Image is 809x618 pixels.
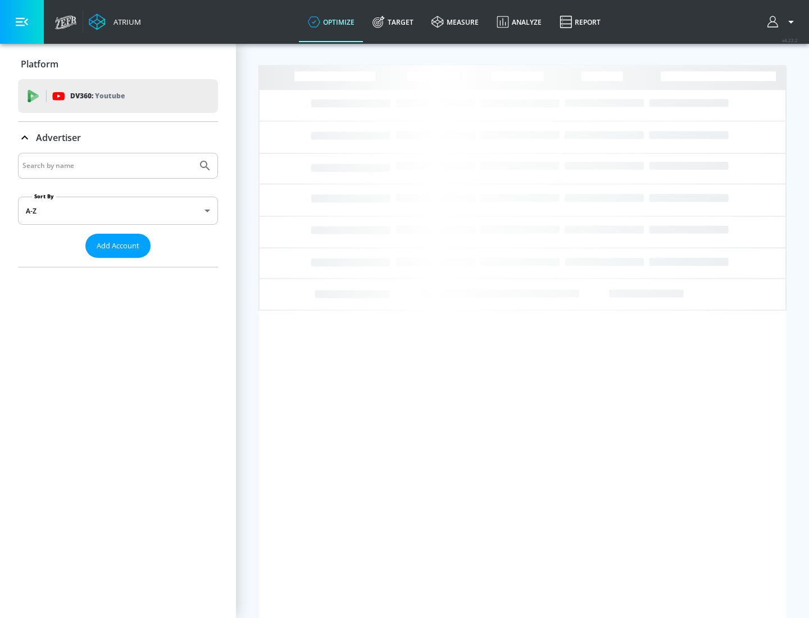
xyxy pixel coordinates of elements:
[85,234,151,258] button: Add Account
[363,2,422,42] a: Target
[22,158,193,173] input: Search by name
[32,193,56,200] label: Sort By
[95,90,125,102] p: Youtube
[18,153,218,267] div: Advertiser
[18,79,218,113] div: DV360: Youtube
[36,131,81,144] p: Advertiser
[18,48,218,80] div: Platform
[18,122,218,153] div: Advertiser
[109,17,141,27] div: Atrium
[18,197,218,225] div: A-Z
[422,2,488,42] a: measure
[70,90,125,102] p: DV360:
[97,239,139,252] span: Add Account
[299,2,363,42] a: optimize
[21,58,58,70] p: Platform
[18,258,218,267] nav: list of Advertiser
[488,2,551,42] a: Analyze
[782,37,798,43] span: v 4.22.2
[89,13,141,30] a: Atrium
[551,2,610,42] a: Report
